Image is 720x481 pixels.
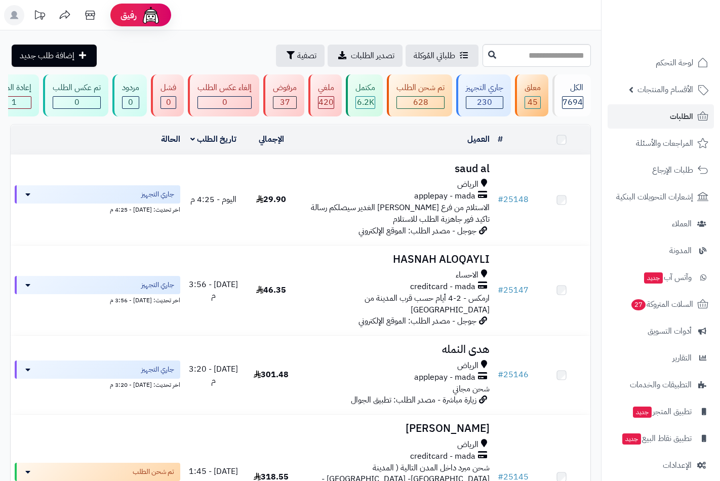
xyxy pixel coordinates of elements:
a: مكتمل 6.2K [344,74,385,116]
span: applepay - mada [414,190,475,202]
div: اخر تحديث: [DATE] - 3:56 م [15,294,180,305]
h3: هدى النمله [304,344,489,355]
a: تم عكس الطلب 0 [41,74,110,116]
span: تطبيق المتجر [632,405,692,419]
span: creditcard - mada [410,451,475,462]
div: معلق [525,82,541,94]
div: 0 [161,97,176,108]
span: التطبيقات والخدمات [630,378,692,392]
span: 1 [12,96,17,108]
a: أدوات التسويق [608,319,714,343]
a: المراجعات والأسئلة [608,131,714,155]
span: لوحة التحكم [656,56,693,70]
a: العميل [467,133,490,145]
span: applepay - mada [414,372,475,383]
span: جاري التجهيز [141,280,174,290]
div: 628 [397,97,444,108]
span: أدوات التسويق [648,324,692,338]
span: 628 [413,96,428,108]
a: تصدير الطلبات [328,45,403,67]
span: تصفية [297,50,316,62]
span: 45 [528,96,538,108]
span: السلات المتروكة [630,297,693,311]
a: معلق 45 [513,74,550,116]
span: تصدير الطلبات [351,50,394,62]
a: # [498,133,503,145]
a: مرفوض 37 [261,74,306,116]
span: رفيق [121,9,137,21]
span: زيارة مباشرة - مصدر الطلب: تطبيق الجوال [351,394,476,406]
div: الكل [562,82,583,94]
span: جوجل - مصدر الطلب: الموقع الإلكتروني [358,315,476,327]
a: الكل7694 [550,74,593,116]
span: جديد [622,433,641,445]
div: اخر تحديث: [DATE] - 3:20 م [15,379,180,389]
span: 420 [318,96,334,108]
span: # [498,284,503,296]
a: المدونة [608,238,714,263]
span: الاستلام من فرع [PERSON_NAME] الغدير سيصلكم رسالة تاكيد فور جاهزية الطلب للاستلام [311,202,490,225]
a: تطبيق المتجرجديد [608,399,714,424]
span: طلبات الإرجاع [652,163,693,177]
div: مردود [122,82,139,94]
div: 230 [466,97,503,108]
span: إشعارات التحويلات البنكية [616,190,693,204]
span: جديد [633,407,652,418]
a: تطبيق نقاط البيعجديد [608,426,714,451]
span: شحن مجاني [453,383,490,395]
a: تم شحن الطلب 628 [385,74,454,116]
span: الطلبات [670,109,693,124]
span: 27 [631,299,646,310]
a: العملاء [608,212,714,236]
span: الاحساء [456,269,478,281]
span: الرياض [457,179,478,190]
div: إلغاء عكس الطلب [197,82,252,94]
a: جاري التجهيز 230 [454,74,513,116]
span: 0 [128,96,133,108]
a: فشل 0 [149,74,186,116]
a: الإعدادات [608,453,714,477]
span: [DATE] - 3:20 م [189,363,238,387]
div: 0 [123,97,139,108]
span: طلباتي المُوكلة [414,50,455,62]
span: جاري التجهيز [141,189,174,199]
span: الرياض [457,360,478,372]
div: جاري التجهيز [466,82,503,94]
a: السلات المتروكة27 [608,292,714,316]
span: ارمكس - 2-4 أيام حسب قرب المدينة من [GEOGRAPHIC_DATA] [365,292,490,316]
div: تم عكس الطلب [53,82,101,94]
div: فشل [161,82,176,94]
span: # [498,193,503,206]
div: 6163 [356,97,375,108]
button: تصفية [276,45,325,67]
span: creditcard - mada [410,281,475,293]
div: 0 [53,97,100,108]
span: التقارير [672,351,692,365]
span: إضافة طلب جديد [20,50,74,62]
span: 0 [166,96,171,108]
a: الطلبات [608,104,714,129]
a: إضافة طلب جديد [12,45,97,67]
a: طلباتي المُوكلة [406,45,478,67]
a: إشعارات التحويلات البنكية [608,185,714,209]
span: 37 [280,96,290,108]
a: الإجمالي [259,133,284,145]
span: جاري التجهيز [141,365,174,375]
div: 45 [525,97,540,108]
a: تحديثات المنصة [27,5,52,28]
a: #25148 [498,193,529,206]
a: ملغي 420 [306,74,344,116]
span: وآتس آب [643,270,692,285]
span: الرياض [457,439,478,451]
span: 0 [222,96,227,108]
span: 0 [74,96,79,108]
span: 7694 [563,96,583,108]
a: #25146 [498,369,529,381]
span: اليوم - 4:25 م [190,193,236,206]
div: اخر تحديث: [DATE] - 4:25 م [15,204,180,214]
span: المراجعات والأسئلة [636,136,693,150]
h3: saud al [304,163,489,175]
span: [DATE] - 3:56 م [189,278,238,302]
div: 420 [318,97,334,108]
span: 29.90 [256,193,286,206]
